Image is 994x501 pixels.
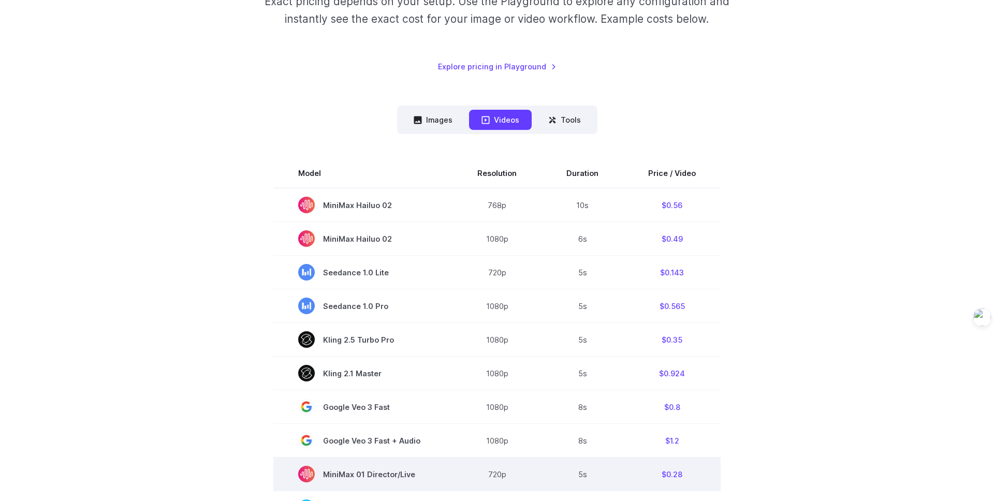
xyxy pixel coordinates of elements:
button: Videos [469,110,532,130]
td: 5s [542,256,623,289]
td: $0.35 [623,323,721,357]
td: 6s [542,222,623,256]
span: Google Veo 3 Fast + Audio [298,432,428,449]
td: 5s [542,289,623,323]
span: Kling 2.1 Master [298,365,428,381]
td: 720p [452,458,542,491]
td: 5s [542,357,623,390]
td: $0.143 [623,256,721,289]
span: MiniMax Hailuo 02 [298,197,428,213]
td: $0.56 [623,188,721,222]
button: Images [401,110,465,130]
th: Duration [542,159,623,188]
td: 768p [452,188,542,222]
span: Seedance 1.0 Pro [298,298,428,314]
td: $1.2 [623,424,721,458]
td: 1080p [452,222,542,256]
span: Seedance 1.0 Lite [298,264,428,281]
td: 8s [542,390,623,424]
td: $0.49 [623,222,721,256]
th: Model [273,159,452,188]
td: $0.924 [623,357,721,390]
td: $0.565 [623,289,721,323]
td: 1080p [452,390,542,424]
td: $0.8 [623,390,721,424]
td: 5s [542,458,623,491]
th: Price / Video [623,159,721,188]
td: 1080p [452,289,542,323]
td: 5s [542,323,623,357]
td: 1080p [452,323,542,357]
td: 8s [542,424,623,458]
span: MiniMax Hailuo 02 [298,230,428,247]
td: 1080p [452,424,542,458]
td: $0.28 [623,458,721,491]
td: 10s [542,188,623,222]
td: 1080p [452,357,542,390]
span: Kling 2.5 Turbo Pro [298,331,428,348]
a: Explore pricing in Playground [438,61,557,72]
button: Tools [536,110,593,130]
td: 720p [452,256,542,289]
span: Google Veo 3 Fast [298,399,428,415]
span: MiniMax 01 Director/Live [298,466,428,482]
th: Resolution [452,159,542,188]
